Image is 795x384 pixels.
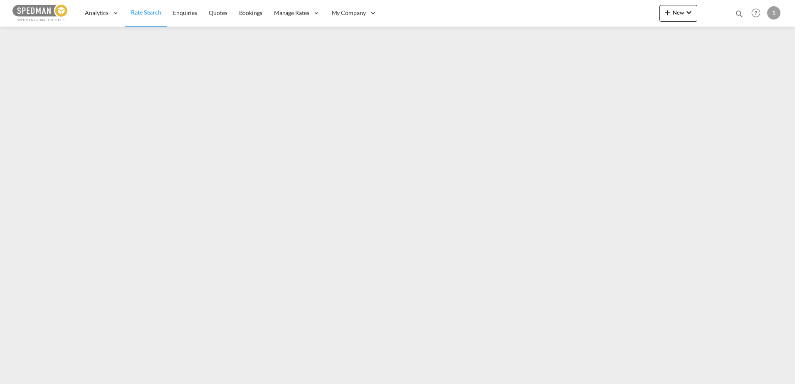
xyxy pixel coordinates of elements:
[684,7,694,17] md-icon: icon-chevron-down
[767,6,780,20] div: S
[332,9,366,17] span: My Company
[663,7,673,17] md-icon: icon-plus 400-fg
[735,9,744,18] md-icon: icon-magnify
[274,9,309,17] span: Manage Rates
[749,6,767,21] div: Help
[131,9,161,16] span: Rate Search
[659,5,697,22] button: icon-plus 400-fgNewicon-chevron-down
[663,9,694,16] span: New
[209,9,227,16] span: Quotes
[173,9,197,16] span: Enquiries
[749,6,763,20] span: Help
[85,9,109,17] span: Analytics
[12,4,69,22] img: c12ca350ff1b11efb6b291369744d907.png
[735,9,744,22] div: icon-magnify
[239,9,262,16] span: Bookings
